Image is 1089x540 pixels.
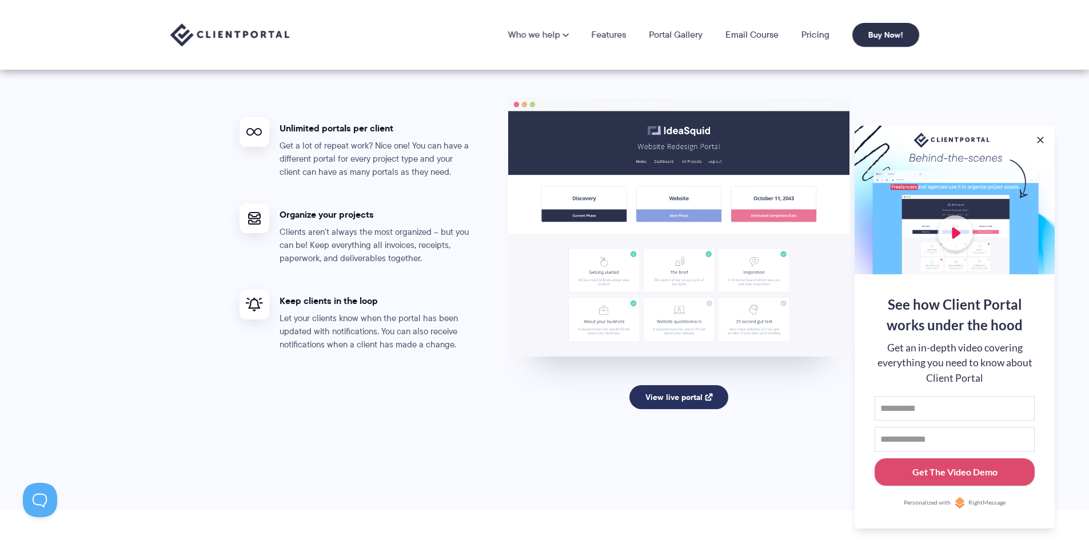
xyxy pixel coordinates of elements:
div: Get The Video Demo [912,465,998,479]
img: Personalized with RightMessage [954,497,966,509]
button: Get The Video Demo [875,458,1035,486]
h4: Organize your projects [280,209,474,221]
span: RightMessage [968,498,1006,507]
h4: Unlimited portals per client [280,122,474,134]
a: Buy Now! [852,23,919,47]
iframe: Toggle Customer Support [23,483,57,517]
p: Get a lot of repeat work? Nice one! You can have a different portal for every project type and yo... [280,139,474,179]
span: Personalized with [904,498,951,507]
a: Personalized withRightMessage [875,497,1035,509]
p: Clients aren't always the most organized – but you can be! Keep everything all invoices, receipts... [280,226,474,265]
div: Get an in-depth video covering everything you need to know about Client Portal [875,341,1035,386]
div: See how Client Portal works under the hood [875,294,1035,335]
a: Who we help [508,30,569,39]
a: Features [592,30,627,39]
a: View live portal [629,385,728,409]
h4: Keep clients in the loop [280,295,474,307]
a: Pricing [801,30,829,39]
a: Email Course [726,30,779,39]
a: Portal Gallery [649,30,703,39]
p: Let your clients know when the portal has been updated with notifications. You can also receive n... [280,312,474,351]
